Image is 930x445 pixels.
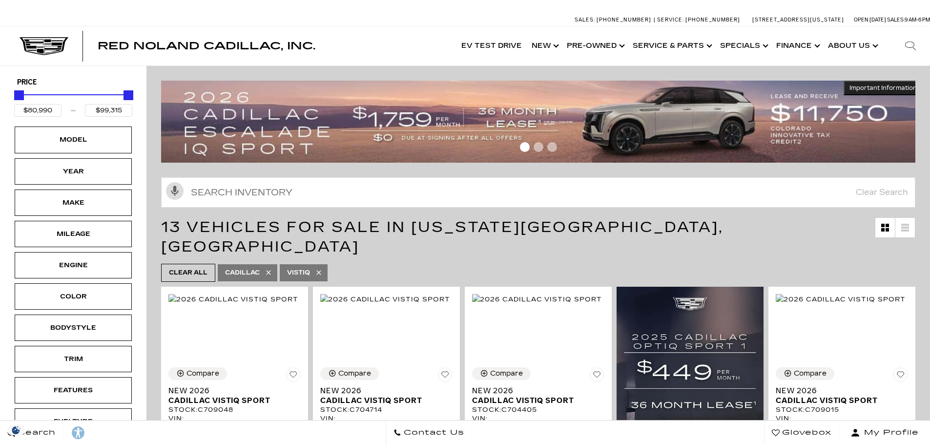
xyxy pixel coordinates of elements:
a: New 2026Cadillac VISTIQ Sport [472,386,604,405]
span: Cadillac VISTIQ Sport [472,396,597,405]
div: ColorColor [15,283,132,310]
img: Opt-Out Icon [5,425,27,435]
span: Cadillac VISTIQ Sport [168,396,293,405]
a: Specials [715,26,771,65]
div: Color [49,291,98,302]
div: EngineEngine [15,252,132,278]
a: Contact Us [386,421,472,445]
span: Go to slide 1 [520,142,530,152]
button: Important Information [844,81,923,95]
div: FueltypeFueltype [15,408,132,435]
button: Save Vehicle [286,367,301,386]
span: New 2026 [472,386,597,396]
span: New 2026 [776,386,901,396]
div: YearYear [15,158,132,185]
div: TrimTrim [15,346,132,372]
div: Year [49,166,98,177]
div: Stock : C704405 [472,405,604,414]
div: Stock : C709048 [168,405,301,414]
a: New 2026Cadillac VISTIQ Sport [320,386,453,405]
button: Open user profile menu [839,421,930,445]
button: Save Vehicle [590,367,604,386]
a: Sales: [PHONE_NUMBER] [575,17,654,22]
img: 2026 Cadillac VISTIQ Sport [472,294,602,305]
a: Service: [PHONE_NUMBER] [654,17,743,22]
span: Red Noland Cadillac, Inc. [98,40,315,52]
a: EV Test Drive [456,26,527,65]
input: Maximum [85,104,132,117]
span: [PHONE_NUMBER] [685,17,740,23]
div: Minimum Price [14,90,24,100]
div: Mileage [49,229,98,239]
div: MakeMake [15,190,132,216]
span: Cadillac VISTIQ Sport [776,396,901,405]
a: Finance [771,26,823,65]
span: New 2026 [320,386,445,396]
svg: Click to toggle on voice search [166,182,184,200]
span: Glovebox [780,426,831,440]
div: ModelModel [15,127,132,153]
img: 2026 Cadillac VISTIQ Sport [320,294,450,305]
div: Compare [186,369,219,378]
a: New 2026Cadillac VISTIQ Sport [776,386,908,405]
a: [STREET_ADDRESS][US_STATE] [752,17,844,23]
div: Make [49,197,98,208]
div: Fueltype [49,416,98,427]
div: Engine [49,260,98,271]
div: Compare [794,369,827,378]
a: Service & Parts [628,26,715,65]
input: Minimum [14,104,62,117]
div: VIN: [US_VEHICLE_IDENTIFICATION_NUMBER] [320,414,453,432]
section: Click to Open Cookie Consent Modal [5,425,27,435]
div: Maximum Price [124,90,133,100]
div: Compare [338,369,371,378]
span: Contact Us [401,426,464,440]
span: Sales: [575,17,595,23]
div: Model [49,134,98,145]
div: MileageMileage [15,221,132,247]
div: BodystyleBodystyle [15,315,132,341]
span: Cadillac VISTIQ Sport [320,396,445,405]
div: VIN: [US_VEHICLE_IDENTIFICATION_NUMBER] [168,414,301,432]
span: Cadillac [225,267,260,279]
div: VIN: [US_VEHICLE_IDENTIFICATION_NUMBER] [472,414,604,432]
div: Stock : C709015 [776,405,908,414]
span: Sales: [887,17,905,23]
span: 9 AM-6 PM [905,17,930,23]
div: Bodystyle [49,322,98,333]
button: Compare Vehicle [472,367,531,380]
span: My Profile [860,426,919,440]
span: Service: [657,17,684,23]
h5: Price [17,78,129,87]
div: VIN: [US_VEHICLE_IDENTIFICATION_NUMBER] [776,414,908,432]
a: Red Noland Cadillac, Inc. [98,41,315,51]
img: Cadillac Dark Logo with Cadillac White Text [20,37,68,56]
span: Search [15,426,56,440]
input: Search Inventory [161,177,915,208]
span: VISTIQ [287,267,310,279]
a: About Us [823,26,881,65]
a: Glovebox [764,421,839,445]
img: 2509-September-FOM-Escalade-IQ-Lease9 [161,81,923,162]
div: Trim [49,354,98,364]
span: Go to slide 2 [534,142,543,152]
span: Open [DATE] [854,17,886,23]
span: 13 Vehicles for Sale in [US_STATE][GEOGRAPHIC_DATA], [GEOGRAPHIC_DATA] [161,218,723,255]
div: Compare [490,369,523,378]
img: 2026 Cadillac VISTIQ Sport [776,294,906,305]
button: Save Vehicle [893,367,908,386]
span: Clear All [169,267,207,279]
div: Price [14,87,132,117]
button: Compare Vehicle [168,367,227,380]
button: Compare Vehicle [320,367,379,380]
span: New 2026 [168,386,293,396]
button: Save Vehicle [438,367,453,386]
div: Features [49,385,98,396]
span: Go to slide 3 [547,142,557,152]
button: Compare Vehicle [776,367,834,380]
span: Important Information [849,84,917,92]
div: Stock : C704714 [320,405,453,414]
img: 2026 Cadillac VISTIQ Sport [168,294,298,305]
